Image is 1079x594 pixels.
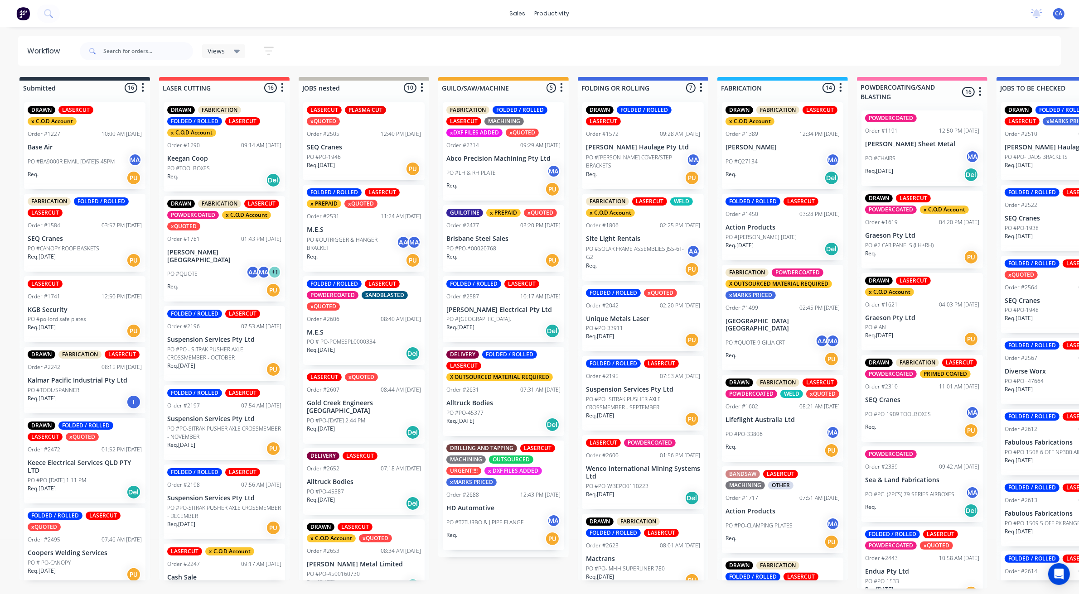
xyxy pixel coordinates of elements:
[586,221,619,230] div: Order #1806
[964,332,978,346] div: PU
[586,235,700,243] p: Site Light Rentals
[582,285,704,352] div: FOLDED / ROLLEDxQUOTEDOrder #204202:20 PM [DATE]Unique Metals LaserPO #PO-33911Req.[DATE]PU
[1005,306,1039,314] p: PO #PO-1948
[1005,377,1044,385] p: PO #PO--47664
[865,323,886,331] p: PO #IAN
[303,102,425,180] div: LASERCUTPLASMA CUTxQUOTEDOrder #250512:40 PM [DATE]SEQ CranesPO #PO-1946Req.[DATE]PU
[865,140,979,148] p: [PERSON_NAME] Sheet Metal
[726,378,753,387] div: DRAWN
[266,283,281,297] div: PU
[861,110,983,186] div: POWDERCOATEDOrder #119112:50 PM [DATE][PERSON_NAME] Sheet MetalPO #CHAIRSMAReq.[DATE]Del
[28,144,142,151] p: Base Air
[586,372,619,380] div: Order #2195
[307,200,341,208] div: x PREPAID
[586,324,623,332] p: PO #PO-33911
[942,359,977,367] div: LASERCUT
[307,338,376,346] p: PO # PO-POMESPL0000334
[266,362,281,377] div: PU
[241,322,281,331] div: 07:53 AM [DATE]
[824,242,839,256] div: Del
[687,153,700,167] div: MA
[303,276,425,365] div: FOLDED / ROLLEDLASERCUTPOWDERCOATEDSANDBLASTEDxQUOTEDOrder #260608:40 AM [DATE]M.E.SPO # PO-POMES...
[1005,188,1060,196] div: FOLDED / ROLLED
[28,350,55,359] div: DRAWN
[586,130,619,138] div: Order #1572
[726,117,774,125] div: x C.O.D Account
[861,191,983,268] div: DRAWNLASERCUTPOWDERCOATEDx C.O.D AccountOrder #161904:20 PM [DATE]Graeson Pty LtdPO #2 CAR PANELS...
[803,378,837,387] div: LASERCUT
[446,253,457,261] p: Req.
[446,306,561,314] p: [PERSON_NAME] Electrical Pty Ltd
[660,302,700,310] div: 02:20 PM [DATE]
[726,268,769,277] div: FABRICATION
[824,171,839,185] div: Del
[105,350,140,359] div: LASERCUT
[545,253,560,268] div: PU
[861,355,983,442] div: DRAWNFABRICATIONLASERCUTPOWDERCOATEDPRIMED COATEDOrder #231011:01 AM [DATE]SEQ CranesPO #PO-1909 ...
[28,244,99,253] p: PO #CANOPY ROOF BASKETS
[446,350,479,359] div: DELIVERY
[74,197,129,206] div: FOLDED / ROLLED
[28,170,39,178] p: Req.
[524,209,557,217] div: xQUOTED
[865,114,917,122] div: POWDERCOATED
[865,218,898,226] div: Order #1619
[865,288,914,296] div: x C.O.D Account
[865,127,898,135] div: Order #1191
[406,346,420,361] div: Del
[726,291,776,299] div: xMARKS PRICED
[102,221,142,230] div: 03:57 PM [DATE]
[365,280,400,288] div: LASERCUT
[307,236,397,252] p: PO #OUTRIGGER & HANGER BRACKET
[344,200,377,208] div: xQUOTED
[865,277,893,285] div: DRAWN
[486,209,521,217] div: x PREPAID
[307,346,335,354] p: Req. [DATE]
[865,301,898,309] div: Order #1621
[726,197,780,206] div: FOLDED / ROLLED
[726,170,736,178] p: Req.
[446,244,496,253] p: PO #PO-*00020768
[722,102,843,189] div: DRAWNFABRICATIONLASERCUTx C.O.D AccountOrder #138912:34 PM [DATE][PERSON_NAME]PO #Q27134MAReq.Del
[307,373,342,381] div: LASERCUT
[1005,130,1037,138] div: Order #2510
[520,221,561,230] div: 03:20 PM [DATE]
[632,197,667,206] div: LASERCUT
[362,291,408,299] div: SANDBLASTED
[28,235,142,243] p: SEQ Cranes
[225,310,260,318] div: LASERCUT
[303,185,425,272] div: FOLDED / ROLLEDLASERCUTx PREPAIDxQUOTEDOrder #253111:24 AM [DATE]M.E.SPO #OUTRIGGER & HANGER BRAC...
[865,241,934,249] p: PO #2 CAR PANELS (LH+RH)
[826,334,840,348] div: MA
[446,221,479,230] div: Order #2477
[446,373,553,381] div: X OUTSOURCED MATERIAL REQUIRED
[964,250,978,264] div: PU
[381,130,421,138] div: 12:40 PM [DATE]
[126,171,141,185] div: PU
[1005,385,1033,393] p: Req. [DATE]
[345,373,378,381] div: xQUOTED
[685,333,699,347] div: PU
[167,310,222,318] div: FOLDED / ROLLED
[520,141,561,149] div: 09:29 AM [DATE]
[307,161,335,169] p: Req. [DATE]
[167,106,195,114] div: DRAWN
[28,130,60,138] div: Order #1227
[24,276,145,343] div: LASERCUTOrder #174112:50 PM [DATE]KGB SecurityPO #po-lord safe platesReq.[DATE]PU
[128,153,142,167] div: MA
[939,301,979,309] div: 04:03 PM [DATE]
[1005,232,1033,240] p: Req. [DATE]
[586,197,629,206] div: FABRICATION
[58,106,93,114] div: LASERCUT
[28,158,115,166] p: PO #BA9000R EMAIL [DATE]5.45PM
[167,336,281,344] p: Suspension Services Pty Ltd
[726,158,758,166] p: PO #Q27134
[1005,341,1060,350] div: FOLDED / ROLLED
[865,314,979,322] p: Graeson Pty Ltd
[164,196,285,302] div: DRAWNFABRICATIONLASERCUTPOWDERCOATEDx C.O.D AccountxQUOTEDOrder #178101:43 PM [DATE][PERSON_NAME]...
[102,130,142,138] div: 10:00 AM [DATE]
[586,332,614,340] p: Req. [DATE]
[28,280,63,288] div: LASERCUT
[726,130,758,138] div: Order #1389
[381,212,421,220] div: 11:24 AM [DATE]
